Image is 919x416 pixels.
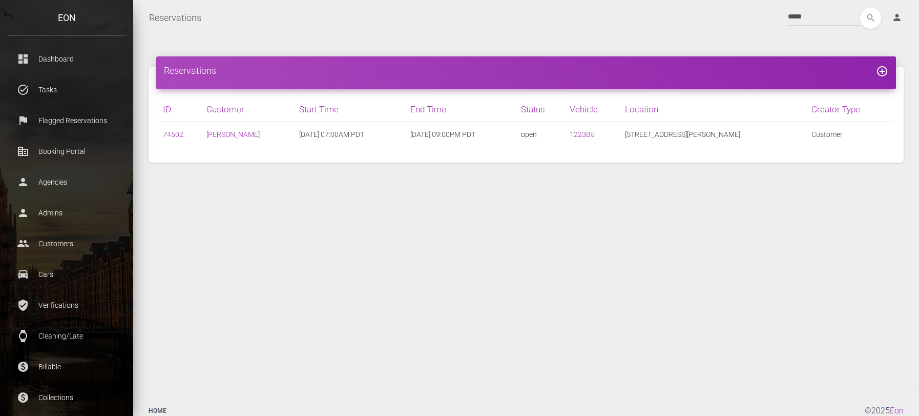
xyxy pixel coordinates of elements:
a: paid Billable [8,354,126,380]
p: Tasks [15,82,118,97]
button: search [860,8,881,29]
a: Reservations [149,5,201,31]
i: person [892,12,902,23]
td: Customer [807,122,893,147]
th: End Time [406,97,517,122]
p: Booking Portal [15,144,118,159]
td: [DATE] 09:00PM PDT [406,122,517,147]
th: Customer [202,97,296,122]
td: [DATE] 07:00AM PDT [295,122,406,147]
p: Verifications [15,298,118,313]
a: flag Flagged Reservations [8,108,126,133]
p: Cars [15,267,118,282]
th: Status [517,97,566,122]
p: Collections [15,390,118,405]
a: drive_eta Cars [8,262,126,287]
p: Agencies [15,174,118,190]
td: [STREET_ADDRESS][PERSON_NAME] [621,122,808,147]
a: [PERSON_NAME] [206,130,260,138]
a: person [884,8,911,28]
a: 1223B5 [570,130,595,138]
a: Eon [890,406,904,415]
a: dashboard Dashboard [8,46,126,72]
p: Customers [15,236,118,251]
th: ID [159,97,202,122]
a: paid Collections [8,385,126,410]
th: Vehicle [566,97,620,122]
p: Flagged Reservations [15,113,118,128]
th: Creator Type [807,97,893,122]
h4: Reservations [164,64,888,77]
p: Admins [15,205,118,221]
a: people Customers [8,231,126,256]
a: add_circle_outline [876,65,888,76]
a: task_alt Tasks [8,77,126,103]
i: add_circle_outline [876,65,888,77]
p: Dashboard [15,51,118,67]
a: corporate_fare Booking Portal [8,138,126,164]
a: person Agencies [8,169,126,195]
a: watch Cleaning/Late [8,323,126,349]
p: Billable [15,359,118,374]
td: open [517,122,566,147]
th: Location [621,97,808,122]
a: 74502 [163,130,183,138]
a: person Admins [8,200,126,226]
a: verified_user Verifications [8,292,126,318]
p: Cleaning/Late [15,328,118,344]
th: Start Time [295,97,406,122]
